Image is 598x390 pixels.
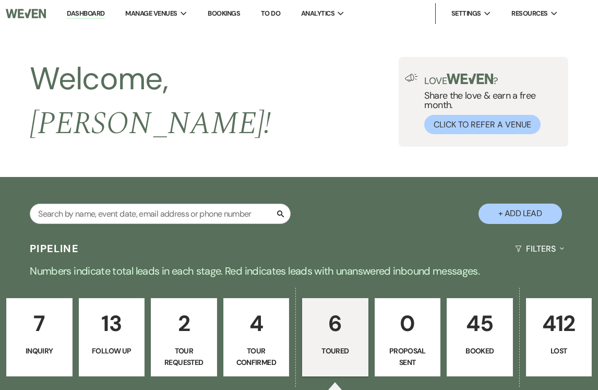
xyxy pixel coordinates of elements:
p: Toured [309,345,362,357]
p: 412 [533,306,585,341]
p: Tour Requested [158,345,210,369]
span: Manage Venues [125,8,177,19]
p: Booked [453,345,506,357]
p: Proposal Sent [381,345,434,369]
span: Settings [451,8,481,19]
p: 45 [453,306,506,341]
a: 2Tour Requested [151,298,217,376]
span: Resources [511,8,547,19]
h2: Welcome, [30,57,399,146]
span: Analytics [301,8,334,19]
button: Filters [511,235,568,263]
a: Bookings [208,9,240,18]
a: 0Proposal Sent [375,298,441,376]
p: Follow Up [86,345,138,357]
a: Dashboard [67,9,104,19]
p: Lost [533,345,585,357]
div: Share the love & earn a free month. [418,74,561,134]
img: loud-speaker-illustration.svg [405,74,418,82]
img: weven-logo-green.svg [447,74,493,84]
p: 2 [158,306,210,341]
p: 13 [86,306,138,341]
a: 45Booked [447,298,513,376]
a: To Do [261,9,280,18]
p: Love ? [424,74,561,86]
a: 7Inquiry [6,298,73,376]
img: Weven Logo [6,3,46,25]
input: Search by name, event date, email address or phone number [30,204,291,224]
p: 4 [230,306,283,341]
button: Click to Refer a Venue [424,115,541,134]
p: Tour Confirmed [230,345,283,369]
p: Inquiry [13,345,66,357]
span: [PERSON_NAME] ! [30,100,271,148]
p: 7 [13,306,66,341]
a: 4Tour Confirmed [223,298,290,376]
button: + Add Lead [479,204,562,224]
p: 0 [381,306,434,341]
a: 13Follow Up [79,298,145,376]
a: 412Lost [526,298,592,376]
a: 6Toured [302,298,368,376]
h3: Pipeline [30,241,79,256]
p: 6 [309,306,362,341]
